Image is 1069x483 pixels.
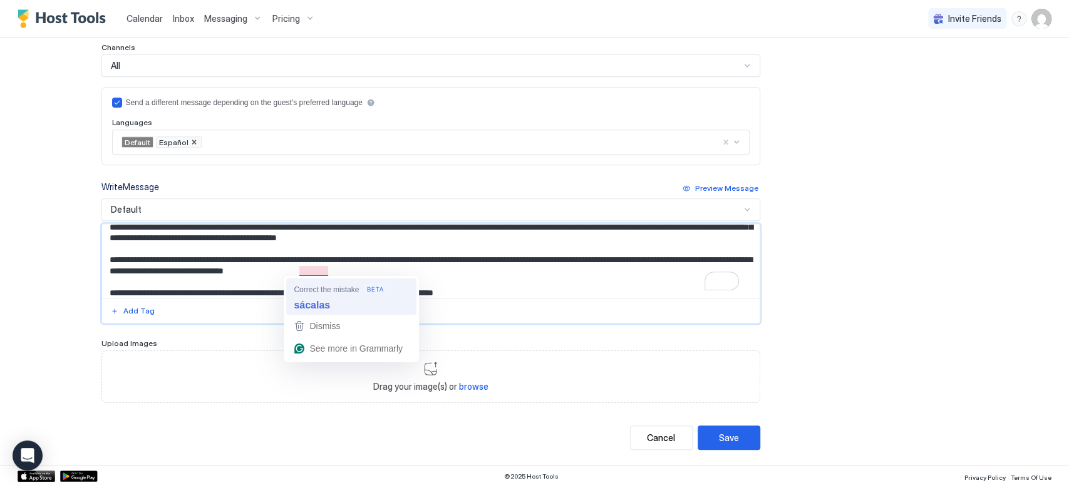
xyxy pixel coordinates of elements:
div: User profile [1031,9,1051,29]
span: Default [125,138,150,147]
a: Calendar [127,12,163,25]
div: Open Intercom Messenger [13,440,43,470]
div: Save [719,431,739,444]
div: Preview Message [695,183,758,194]
a: Inbox [173,12,194,25]
span: Messaging [204,13,247,24]
button: Preview Message [681,181,760,196]
div: Write Message [101,180,159,193]
span: Default [111,204,142,215]
div: Send a different message depending on the guest's preferred language [126,98,363,107]
a: App Store [18,470,55,482]
span: © 2025 Host Tools [504,472,559,480]
span: browse [459,381,488,392]
span: Languages [112,118,152,127]
div: Remove Español [190,137,199,147]
span: Terms Of Use [1011,474,1051,481]
span: Pricing [272,13,300,24]
a: Terms Of Use [1011,470,1051,483]
span: Channels [101,43,135,52]
button: Cancel [630,425,693,450]
span: Upload Images [101,338,157,348]
div: Add Tag [123,305,155,317]
a: Host Tools Logo [18,9,111,28]
textarea: To enrich screen reader interactions, please activate Accessibility in Grammarly extension settings [102,224,760,298]
span: Inbox [173,13,194,24]
a: Privacy Policy [964,470,1006,483]
div: menu [1011,11,1026,26]
div: languagesEnabled [112,98,750,108]
button: Save [698,425,760,450]
span: Calendar [127,13,163,24]
span: Privacy Policy [964,474,1006,481]
a: Google Play Store [60,470,98,482]
span: All [111,60,120,71]
span: Invite Friends [948,13,1001,24]
span: Español [159,138,188,147]
button: Add Tag [109,303,157,318]
div: Cancel [647,431,675,444]
span: Drag your image(s) or [373,381,488,392]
